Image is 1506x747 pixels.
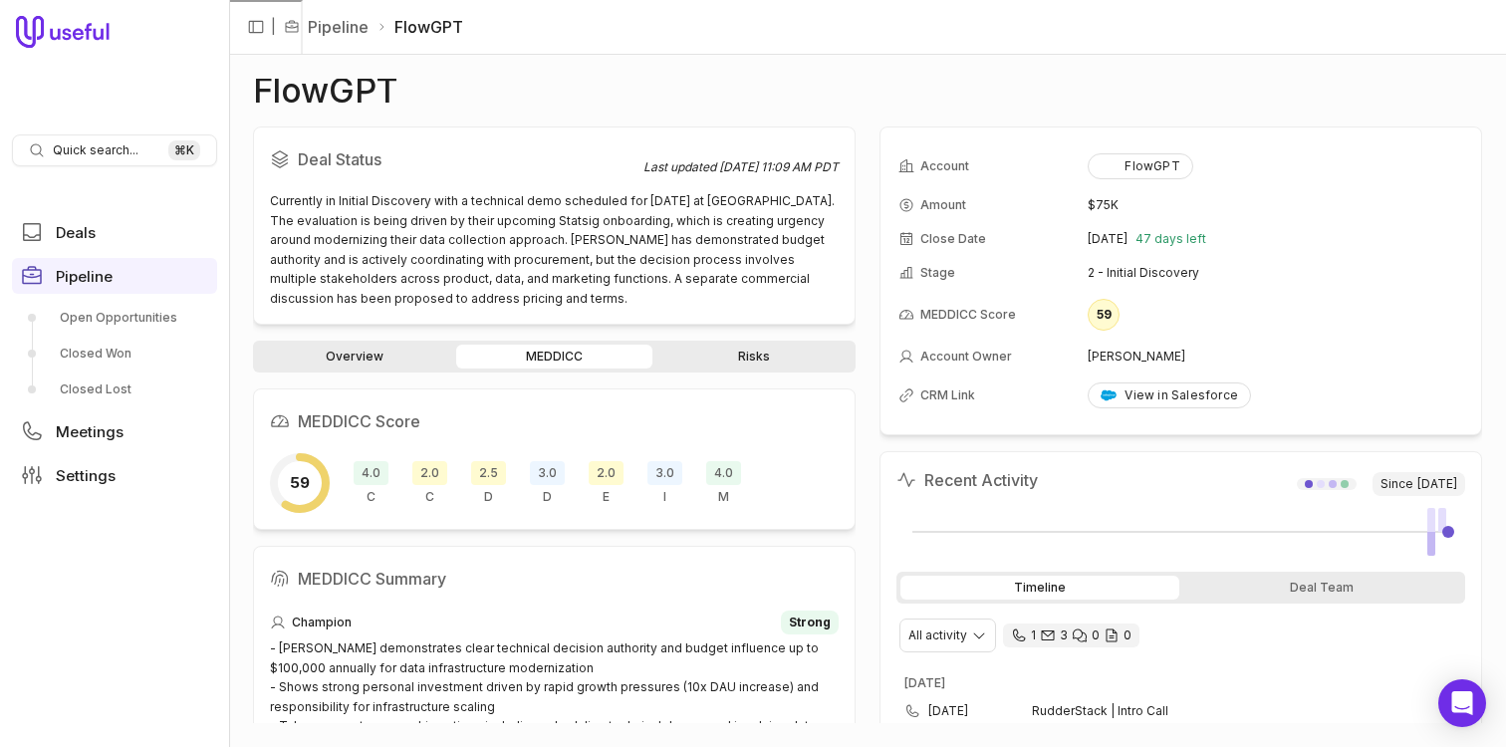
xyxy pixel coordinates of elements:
span: Stage [920,265,955,281]
a: Pipeline [308,15,369,39]
li: FlowGPT [376,15,463,39]
h2: Recent Activity [896,468,1038,492]
span: 4.0 [706,461,741,485]
div: Decision Process [530,461,565,505]
span: Settings [56,468,116,483]
span: E [603,489,610,505]
a: View in Salesforce [1088,382,1251,408]
a: Settings [12,457,217,493]
span: 4.0 [354,461,388,485]
h2: MEDDICC Score [270,405,839,437]
span: 2.5 [471,461,506,485]
span: M [718,489,729,505]
div: Overall MEDDICC score [270,453,330,513]
div: Decision Criteria [471,461,506,505]
span: Quick search... [53,142,138,158]
div: Last updated [643,159,839,175]
a: Open Opportunities [12,302,217,334]
div: Pipeline submenu [12,302,217,405]
span: Since [1373,472,1465,496]
div: Indicate Pain [647,461,682,505]
div: Open Intercom Messenger [1438,679,1486,727]
a: Pipeline [12,258,217,294]
time: [DATE] [928,703,968,719]
td: $75K [1088,189,1463,221]
div: View in Salesforce [1101,387,1238,403]
a: Meetings [12,413,217,449]
kbd: ⌘ K [168,140,200,160]
span: CRM Link [920,387,975,403]
td: [PERSON_NAME] [1088,341,1463,373]
div: 59 [1088,299,1120,331]
span: C [367,489,376,505]
span: Amount [920,197,966,213]
span: Pipeline [56,269,113,284]
a: Risks [656,345,852,369]
time: [DATE] [1088,231,1128,247]
time: [DATE] [904,675,945,690]
a: Closed Won [12,338,217,370]
h1: FlowGPT [253,79,398,103]
div: Deal Team [1183,576,1462,600]
span: RudderStack | Intro Call [1032,703,1433,719]
div: 1 call and 3 email threads [1003,623,1139,647]
span: 3.0 [530,461,565,485]
div: Economic Buyer [589,461,624,505]
div: Currently in Initial Discovery with a technical demo scheduled for [DATE] at [GEOGRAPHIC_DATA]. T... [270,191,839,308]
span: Account [920,158,969,174]
span: Deals [56,225,96,240]
span: D [543,489,552,505]
h2: Deal Status [270,143,643,175]
div: FlowGPT [1101,158,1179,174]
span: Meetings [56,424,124,439]
span: 3.0 [647,461,682,485]
span: D [484,489,493,505]
td: 2 - Initial Discovery [1088,257,1463,289]
time: [DATE] [1417,476,1457,492]
span: 59 [290,471,310,495]
a: Closed Lost [12,373,217,405]
div: Competition [412,461,447,505]
span: 2.0 [589,461,624,485]
button: Collapse sidebar [241,12,271,42]
span: C [425,489,434,505]
span: Close Date [920,231,986,247]
div: Champion [270,611,839,634]
span: I [663,489,666,505]
div: Timeline [900,576,1179,600]
a: MEDDICC [456,345,651,369]
span: 47 days left [1135,231,1206,247]
span: Account Owner [920,349,1012,365]
span: 2.0 [412,461,447,485]
span: | [271,15,276,39]
a: Overview [257,345,452,369]
a: Deals [12,214,217,250]
span: MEDDICC Score [920,307,1016,323]
span: Strong [789,615,831,630]
h2: MEDDICC Summary [270,563,839,595]
div: Metrics [706,461,741,505]
button: FlowGPT [1088,153,1192,179]
div: Champion [354,461,388,505]
time: [DATE] 11:09 AM PDT [719,159,839,174]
